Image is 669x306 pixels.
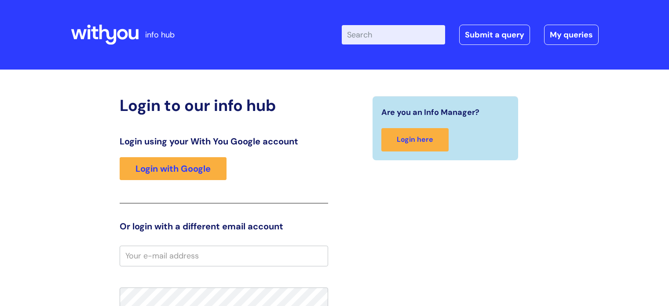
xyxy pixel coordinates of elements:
[120,221,328,232] h3: Or login with a different email account
[544,25,599,45] a: My queries
[459,25,530,45] a: Submit a query
[381,105,479,119] span: Are you an Info Manager?
[120,157,227,180] a: Login with Google
[381,128,449,151] a: Login here
[120,246,328,266] input: Your e-mail address
[342,25,445,44] input: Search
[120,136,328,147] h3: Login using your With You Google account
[145,28,175,42] p: info hub
[120,96,328,115] h2: Login to our info hub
